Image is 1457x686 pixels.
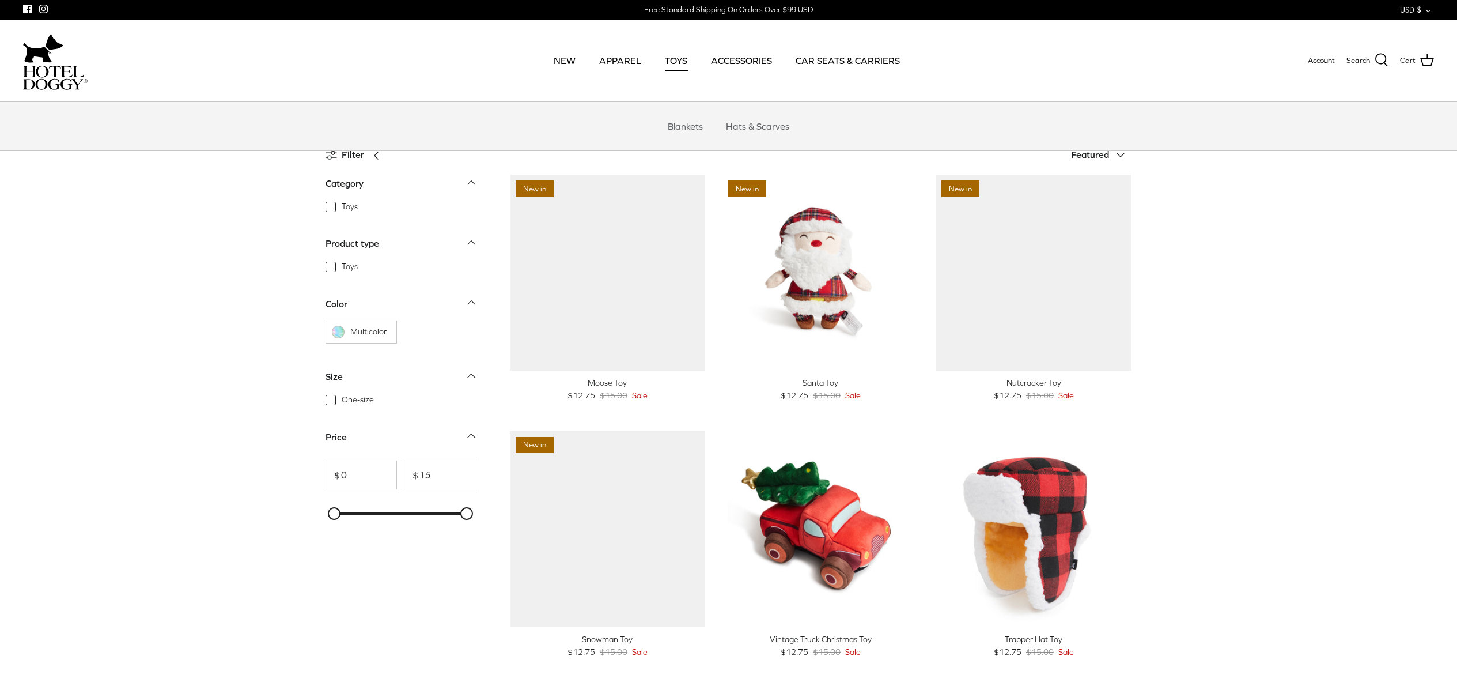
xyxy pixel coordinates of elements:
span: Sale [845,389,861,402]
div: Product type [326,236,379,251]
div: Trapper Hat Toy [936,633,1131,646]
span: Featured [1071,149,1109,160]
a: Vintage Truck Christmas Toy $12.75 $15.00 Sale [722,633,918,659]
a: Santa Toy [722,175,918,371]
span: $15.00 [1026,389,1054,402]
div: Nutcracker Toy [936,376,1131,389]
a: Trapper Hat Toy $12.75 $15.00 Sale [936,633,1131,659]
img: dog-icon.svg [23,31,63,66]
a: Instagram [39,5,48,13]
a: Price [326,428,475,454]
div: Free Standard Shipping On Orders Over $99 USD [644,5,813,15]
span: $15.00 [813,646,841,658]
div: Snowman Toy [510,633,706,646]
div: Vintage Truck Christmas Toy [722,633,918,646]
span: $15.00 [813,389,841,402]
span: 15% off [941,437,982,454]
div: Primary navigation [171,41,1282,80]
span: Filter [342,148,364,163]
a: Filter [326,141,387,169]
div: Size [326,370,343,385]
a: Vintage Truck Christmas Toy [722,431,918,627]
div: Moose Toy [510,376,706,389]
span: $15.00 [600,646,627,658]
a: NEW [543,41,586,80]
span: $ [326,470,340,480]
span: $12.75 [567,646,595,658]
a: Blankets [657,109,713,144]
span: 15% off [728,437,769,454]
span: Toys [342,201,358,213]
span: Toys [342,261,358,273]
span: $ [404,470,418,480]
a: Snowman Toy $12.75 $15.00 Sale [510,633,706,659]
a: Santa Toy $12.75 $15.00 Sale [722,376,918,402]
span: $12.75 [994,389,1021,402]
a: Trapper Hat Toy [936,431,1131,627]
span: $15.00 [600,389,627,402]
img: hoteldoggycom [23,66,88,90]
a: Account [1308,55,1335,67]
span: Sale [632,646,648,658]
span: Multicolor [350,326,391,338]
span: New in [728,180,766,197]
span: Account [1308,56,1335,65]
a: Free Standard Shipping On Orders Over $99 USD [644,1,813,18]
a: CAR SEATS & CARRIERS [785,41,910,80]
span: Search [1346,55,1370,67]
div: Category [326,176,364,191]
button: Featured [1071,142,1132,168]
div: Price [326,430,347,445]
span: Sale [1058,389,1074,402]
a: ACCESSORIES [701,41,782,80]
a: Color [326,295,475,321]
input: From [326,461,397,489]
a: APPAREL [589,41,652,80]
div: Santa Toy [722,376,918,389]
a: Product type [326,235,475,261]
span: Sale [845,646,861,658]
a: Nutcracker Toy [936,175,1131,371]
a: hoteldoggycom [23,31,88,90]
span: Sale [1058,646,1074,658]
span: New in [941,180,979,197]
span: One-size [342,394,374,406]
div: Color [326,297,347,312]
a: Moose Toy [510,175,706,371]
a: Moose Toy $12.75 $15.00 Sale [510,376,706,402]
a: Nutcracker Toy $12.75 $15.00 Sale [936,376,1131,402]
a: Hats & Scarves [716,109,800,144]
span: $15.00 [1026,646,1054,658]
input: To [404,461,475,489]
span: Sale [632,389,648,402]
span: New in [516,437,554,454]
span: $12.75 [994,646,1021,658]
span: $12.75 [567,389,595,402]
a: TOYS [654,41,698,80]
a: Category [326,175,475,201]
a: Facebook [23,5,32,13]
span: Cart [1400,55,1416,67]
span: New in [516,180,554,197]
span: $12.75 [781,389,808,402]
a: Snowman Toy [510,431,706,627]
span: $12.75 [781,646,808,658]
a: Search [1346,53,1388,68]
a: Size [326,368,475,394]
a: Cart [1400,53,1434,68]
